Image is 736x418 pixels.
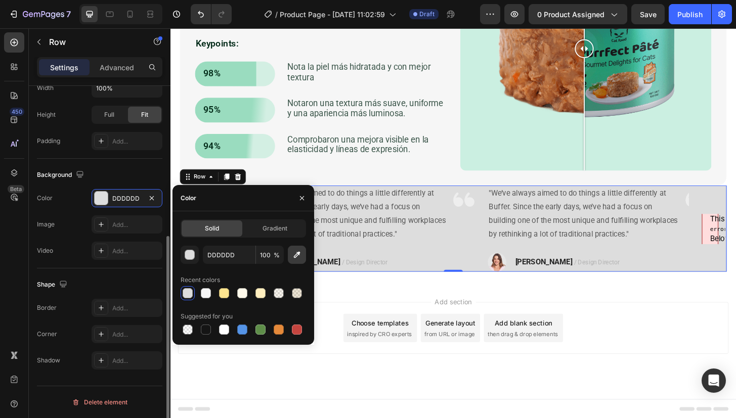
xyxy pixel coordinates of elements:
[275,9,278,20] span: /
[419,10,435,19] span: Draft
[205,224,219,233] span: Solid
[263,224,287,233] span: Gradient
[181,194,196,203] div: Color
[37,136,60,146] div: Padding
[274,311,327,321] div: Generate layout
[190,323,259,333] span: inspired by CRO experts
[640,10,657,19] span: Save
[10,108,24,116] div: 450
[37,330,57,339] div: Corner
[37,394,162,410] button: Delete element
[195,311,256,321] div: Choose templates
[348,311,410,321] div: Add blank section
[112,220,160,229] div: Add...
[370,246,431,256] strong: [PERSON_NAME]
[677,9,703,20] div: Publish
[4,4,75,24] button: 7
[342,170,548,228] p: "We’ve always aimed to do things a little differently at Buffer. Since the early days, we’ve had ...
[37,246,53,255] div: Video
[37,194,53,203] div: Color
[529,4,627,24] button: 0 product assigned
[702,368,726,393] div: Open Intercom Messenger
[181,312,233,321] div: Suggested for you
[112,194,142,203] div: DDDDDD
[280,288,328,299] span: Add section
[104,110,114,119] span: Full
[37,220,55,229] div: Image
[274,251,280,260] span: %
[23,155,39,164] div: Row
[549,169,579,199] img: Alt Image
[141,110,148,119] span: Fit
[537,9,604,20] span: 0 product assigned
[66,8,71,20] p: 7
[112,330,160,339] div: Add...
[100,62,134,73] p: Advanced
[563,199,595,231] button: Carousel Next Arrow
[631,4,665,24] button: Save
[273,323,327,333] span: from URL or image
[37,83,54,92] div: Width
[37,303,57,312] div: Border
[72,396,127,408] div: Delete element
[37,168,86,182] div: Background
[112,304,160,313] div: Add...
[184,248,233,255] span: / Design Director
[191,4,232,24] div: Undo/Redo
[340,323,416,333] span: then drag & drop elements
[50,62,78,73] p: Settings
[112,247,160,256] div: Add...
[37,356,60,365] div: Shadow
[49,36,135,48] p: Row
[203,246,255,264] input: Eg: FFFFFF
[8,185,24,193] div: Beta
[280,9,385,20] span: Product Page - [DATE] 11:02:59
[181,275,220,285] div: Recent colors
[434,248,482,255] span: / Design Director
[92,79,162,97] input: Auto
[669,4,711,24] button: Publish
[37,110,56,119] div: Height
[37,278,69,292] div: Shape
[170,28,736,418] iframe: To enrich screen reader interactions, please activate Accessibility in Grammarly extension settings
[112,356,160,365] div: Add...
[112,137,160,146] div: Add...
[300,169,330,199] img: Alt Image
[341,241,361,261] img: Alt Image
